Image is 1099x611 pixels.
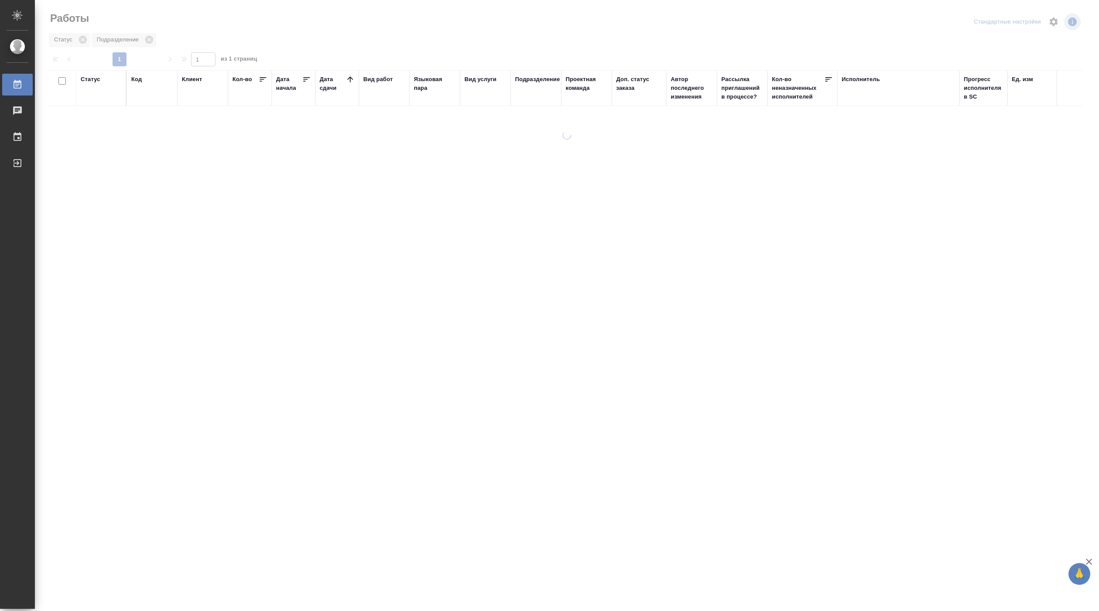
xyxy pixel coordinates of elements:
[414,75,456,92] div: Языковая пара
[363,75,393,84] div: Вид работ
[276,75,302,92] div: Дата начала
[131,75,142,84] div: Код
[671,75,713,101] div: Автор последнего изменения
[842,75,880,84] div: Исполнитель
[566,75,608,92] div: Проектная команда
[464,75,497,84] div: Вид услуги
[81,75,100,84] div: Статус
[772,75,824,101] div: Кол-во неназначенных исполнителей
[515,75,560,84] div: Подразделение
[1012,75,1033,84] div: Ед. изм
[232,75,252,84] div: Кол-во
[1072,565,1087,583] span: 🙏
[1068,563,1090,585] button: 🙏
[964,75,1003,101] div: Прогресс исполнителя в SC
[616,75,662,92] div: Доп. статус заказа
[721,75,763,101] div: Рассылка приглашений в процессе?
[320,75,346,92] div: Дата сдачи
[182,75,202,84] div: Клиент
